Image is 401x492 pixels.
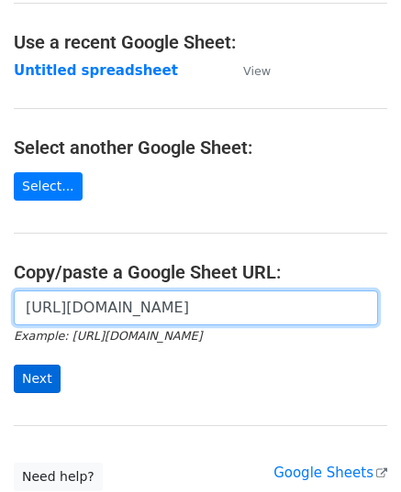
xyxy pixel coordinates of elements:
a: Untitled spreadsheet [14,62,178,79]
h4: Use a recent Google Sheet: [14,31,387,53]
input: Paste your Google Sheet URL here [14,290,378,325]
h4: Copy/paste a Google Sheet URL: [14,261,387,283]
a: Select... [14,172,83,201]
a: Google Sheets [273,465,387,481]
small: Example: [URL][DOMAIN_NAME] [14,329,202,343]
a: Need help? [14,463,103,491]
h4: Select another Google Sheet: [14,137,387,159]
a: View [225,62,271,79]
small: View [243,64,271,78]
iframe: Chat Widget [309,404,401,492]
input: Next [14,365,61,393]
